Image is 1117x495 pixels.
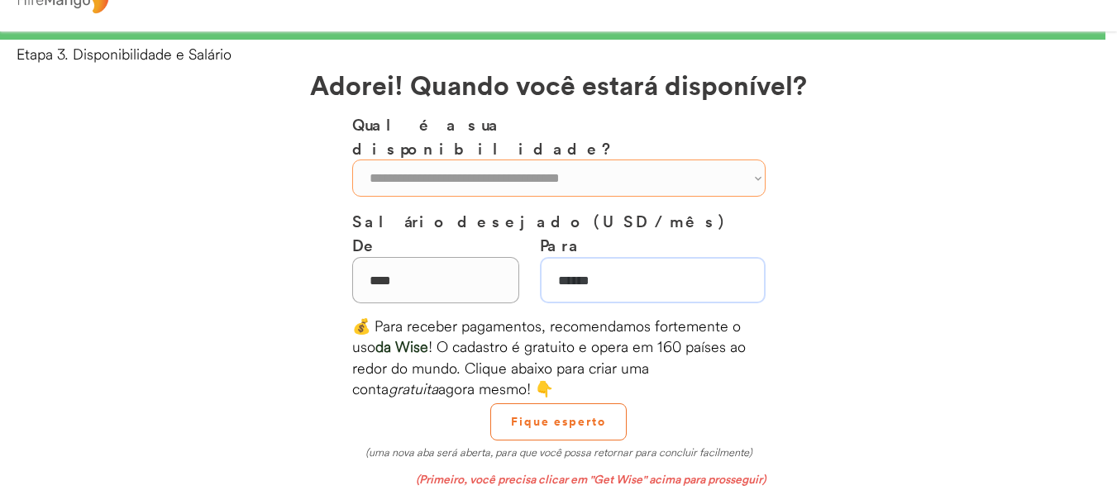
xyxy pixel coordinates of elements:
font: agora mesmo! 👇 [438,379,553,398]
font: Qual é a sua disponibilidade? [352,113,613,159]
font: De [352,234,379,255]
font: Etapa 3. Disponibilidade e Salário [17,45,232,64]
font: ! O cadastro é gratuito e opera em 160 países ao redor do mundo. Clique abaixo para criar uma conta [352,337,750,397]
font: (uma nova aba será aberta, para que você possa retornar para concluir facilmente) [365,445,752,459]
font: gratuita [389,379,438,398]
font: 💰 Para receber pagamentos, recomendamos fortemente o uso [352,317,745,356]
font: da Wise [375,337,428,356]
font: Para [540,234,583,255]
button: Fique esperto [490,403,627,440]
font: Fique esperto [511,413,606,430]
font: Adorei! Quando você estará disponível? [310,67,807,102]
font: Salário desejado (USD / mês) [352,210,723,231]
font: (Primeiro, você precisa clicar em "Get Wise" acima para prosseguir) [416,471,766,488]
